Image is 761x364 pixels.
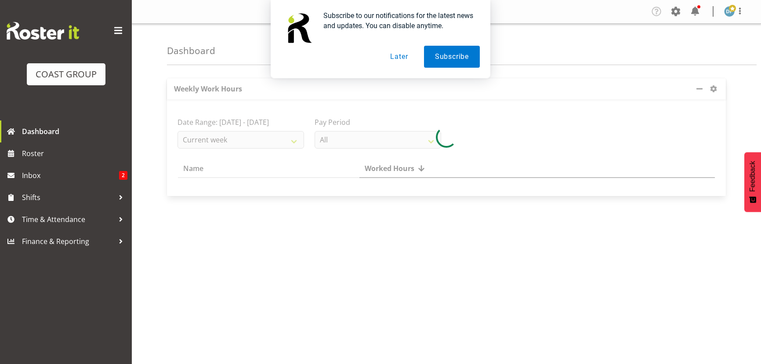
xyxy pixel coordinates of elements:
[22,235,114,248] span: Finance & Reporting
[316,11,480,31] div: Subscribe to our notifications for the latest news and updates. You can disable anytime.
[22,191,114,204] span: Shifts
[119,171,127,180] span: 2
[281,11,316,46] img: notification icon
[749,161,757,192] span: Feedback
[379,46,419,68] button: Later
[22,125,127,138] span: Dashboard
[22,147,127,160] span: Roster
[22,169,119,182] span: Inbox
[22,213,114,226] span: Time & Attendance
[424,46,480,68] button: Subscribe
[744,152,761,212] button: Feedback - Show survey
